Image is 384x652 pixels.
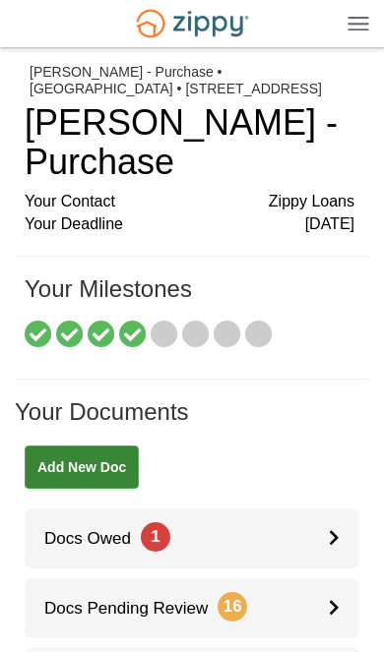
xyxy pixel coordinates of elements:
[25,529,170,548] span: Docs Owed
[305,213,354,236] span: [DATE]
[348,16,369,30] img: Mobile Dropdown Menu
[25,213,354,236] div: Your Deadline
[25,445,139,489] a: Add New Doc
[25,103,354,181] h1: [PERSON_NAME] - Purchase
[25,191,354,213] div: Your Contact
[25,578,359,638] a: Docs Pending Review16
[141,522,170,552] span: 1
[25,276,354,322] h1: Your Milestones
[25,508,359,568] a: Docs Owed1
[218,592,247,622] span: 16
[15,399,369,445] h1: Your Documents
[30,64,354,97] div: [PERSON_NAME] - Purchase • [GEOGRAPHIC_DATA] • [STREET_ADDRESS]
[25,599,247,618] span: Docs Pending Review
[269,191,354,213] span: Zippy Loans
